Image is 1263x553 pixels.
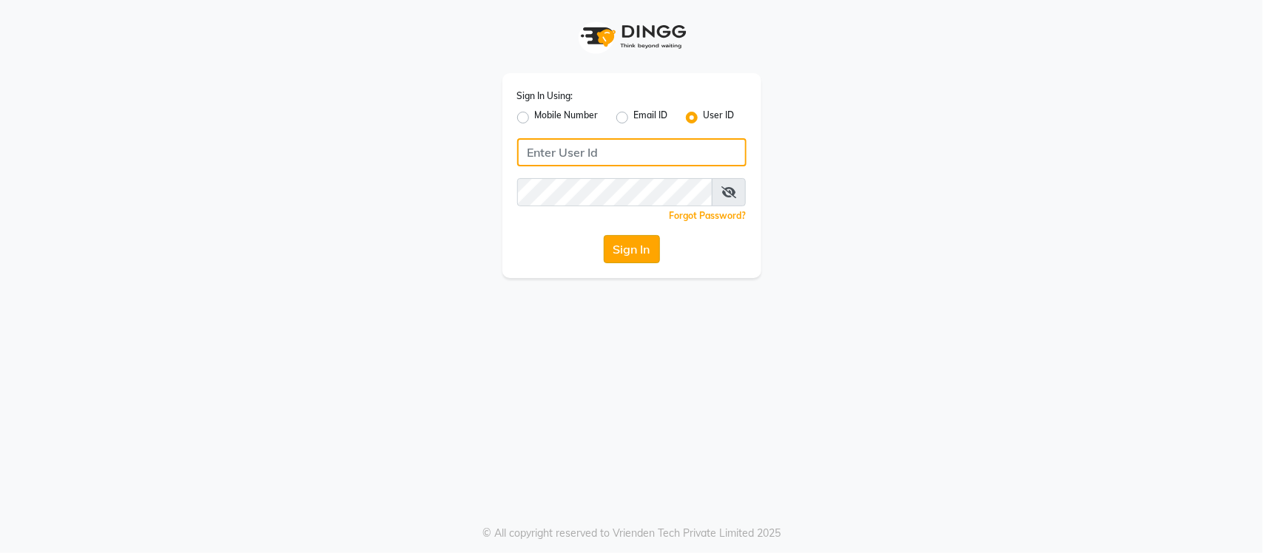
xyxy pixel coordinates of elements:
img: logo1.svg [573,15,691,58]
label: Mobile Number [535,109,599,126]
a: Forgot Password? [670,210,747,221]
label: Email ID [634,109,668,126]
input: Username [517,138,747,166]
input: Username [517,178,713,206]
button: Sign In [604,235,660,263]
label: Sign In Using: [517,89,573,103]
label: User ID [704,109,735,126]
